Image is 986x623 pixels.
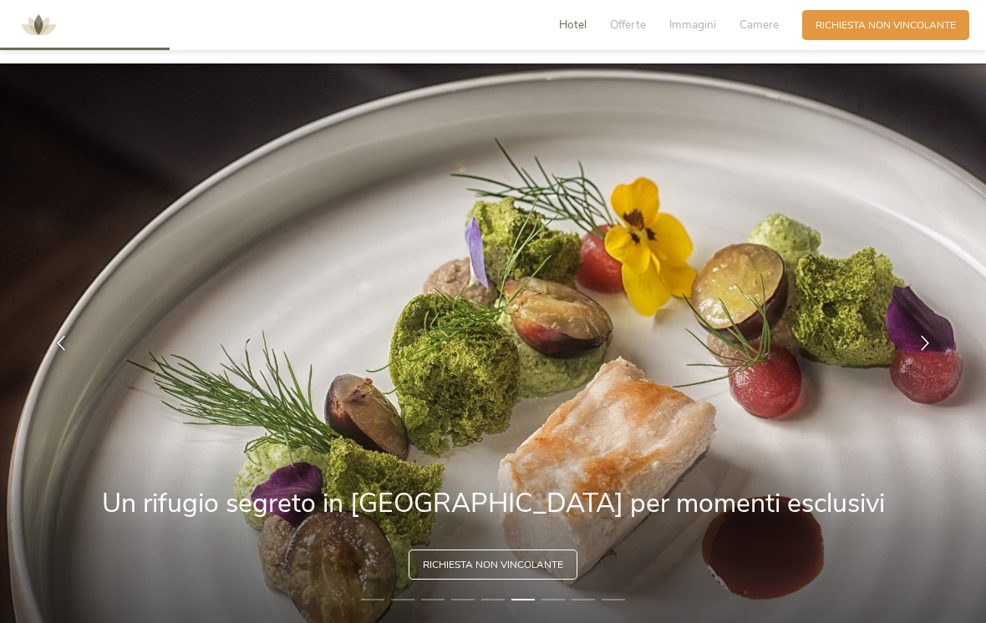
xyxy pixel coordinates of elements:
[669,17,716,33] span: Immagini
[816,18,956,33] span: Richiesta non vincolante
[559,17,587,33] span: Hotel
[739,17,779,33] span: Camere
[610,17,646,33] span: Offerte
[423,558,563,572] span: Richiesta non vincolante
[13,20,64,29] a: AMONTI & LUNARIS Wellnessresort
